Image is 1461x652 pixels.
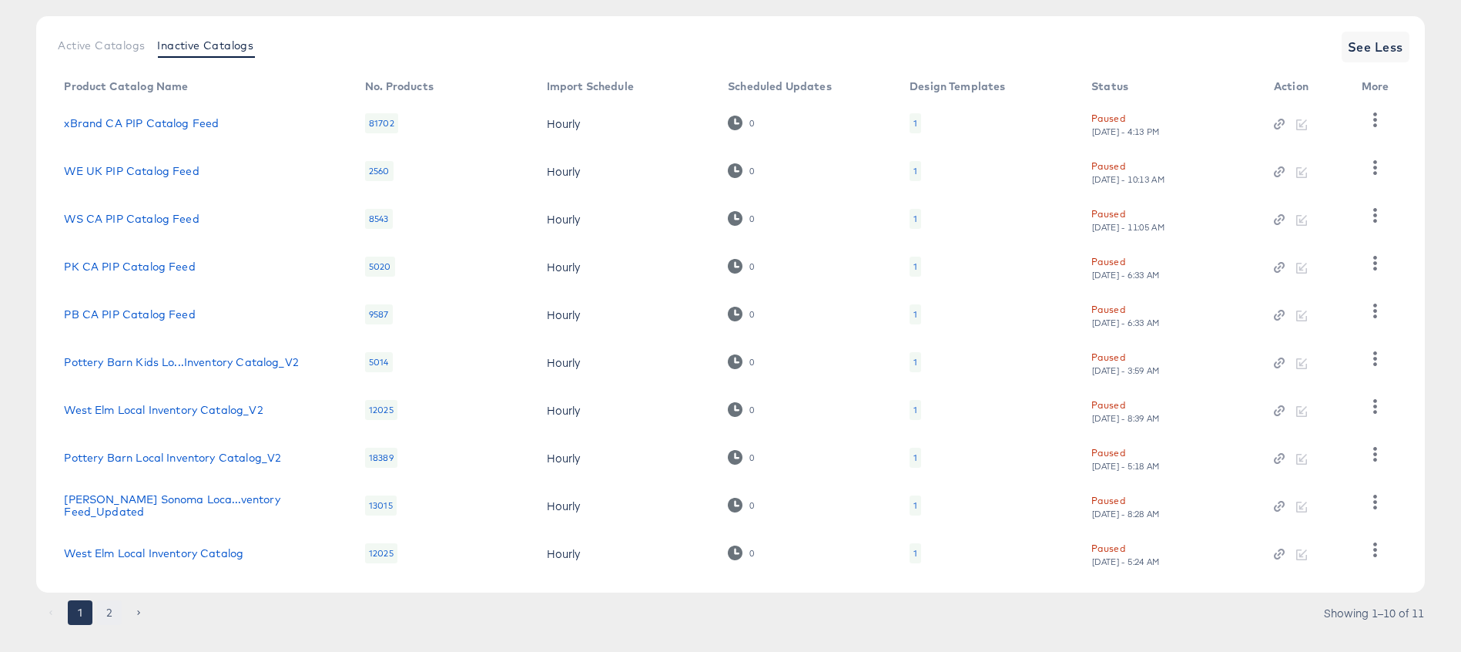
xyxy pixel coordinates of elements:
[1091,349,1161,376] button: Paused[DATE] - 3:59 AM
[913,547,917,560] div: 1
[1342,32,1409,62] button: See Less
[728,116,755,130] div: 0
[1091,158,1125,174] div: Paused
[534,243,716,291] td: Hourly
[365,161,394,181] div: 2560
[1091,540,1161,567] button: Paused[DATE] - 5:24 AM
[64,165,199,177] a: WE UK PIP Catalog Feed
[910,400,921,420] div: 1
[36,600,153,625] nav: pagination navigation
[728,355,755,369] div: 0
[749,548,755,559] div: 0
[1091,397,1125,413] div: Paused
[1079,75,1262,99] th: Status
[64,547,243,560] a: West Elm Local Inventory Catalog
[1091,254,1125,270] div: Paused
[1091,270,1161,281] div: [DATE] - 6:33 AM
[1091,445,1125,461] div: Paused
[64,308,195,321] a: PB CA PIP Catalog Feed
[749,118,755,129] div: 0
[1349,75,1408,99] th: More
[913,213,917,225] div: 1
[1091,206,1165,233] button: Paused[DATE] - 11:05 AM
[728,450,755,465] div: 0
[728,402,755,417] div: 0
[1091,509,1161,519] div: [DATE] - 8:28 AM
[534,291,716,338] td: Hourly
[68,600,92,625] button: page 1
[749,452,755,463] div: 0
[365,113,398,133] div: 81702
[64,452,281,464] a: Pottery Barn Local Inventory Catalog_V2
[913,499,917,512] div: 1
[910,209,921,229] div: 1
[547,80,634,92] div: Import Schedule
[1091,301,1161,328] button: Paused[DATE] - 6:33 AM
[365,543,397,563] div: 12025
[1091,349,1125,365] div: Paused
[534,386,716,434] td: Hourly
[910,543,921,563] div: 1
[749,213,755,224] div: 0
[910,448,921,468] div: 1
[64,493,334,518] a: [PERSON_NAME] Sonoma Loca...ventory Feed_Updated
[913,117,917,129] div: 1
[728,498,755,513] div: 0
[913,404,917,416] div: 1
[1091,174,1165,185] div: [DATE] - 10:13 AM
[365,257,395,277] div: 5020
[728,211,755,226] div: 0
[1091,126,1161,137] div: [DATE] - 4:13 PM
[913,260,917,273] div: 1
[1091,397,1161,424] button: Paused[DATE] - 8:39 AM
[749,500,755,511] div: 0
[365,352,393,372] div: 5014
[910,113,921,133] div: 1
[365,304,393,324] div: 9587
[1091,110,1161,137] button: Paused[DATE] - 4:13 PM
[534,529,716,577] td: Hourly
[913,452,917,464] div: 1
[1091,365,1161,376] div: [DATE] - 3:59 AM
[749,309,755,320] div: 0
[728,259,755,274] div: 0
[534,338,716,386] td: Hourly
[913,356,917,368] div: 1
[1091,318,1161,328] div: [DATE] - 6:33 AM
[64,356,298,368] a: Pottery Barn Kids Lo...Inventory Catalog_V2
[913,165,917,177] div: 1
[910,352,921,372] div: 1
[365,400,397,420] div: 12025
[910,161,921,181] div: 1
[97,600,122,625] button: Go to page 2
[157,39,253,52] span: Inactive Catalogs
[1091,206,1125,222] div: Paused
[910,257,921,277] div: 1
[534,195,716,243] td: Hourly
[365,80,434,92] div: No. Products
[1091,492,1125,509] div: Paused
[728,546,755,560] div: 0
[1091,413,1161,424] div: [DATE] - 8:39 AM
[1262,75,1349,99] th: Action
[534,434,716,482] td: Hourly
[728,80,832,92] div: Scheduled Updates
[1091,461,1161,472] div: [DATE] - 5:18 AM
[58,39,145,52] span: Active Catalogs
[1348,36,1403,58] span: See Less
[534,99,716,147] td: Hourly
[1091,556,1161,567] div: [DATE] - 5:24 AM
[910,304,921,324] div: 1
[1091,254,1161,281] button: Paused[DATE] - 6:33 AM
[728,307,755,321] div: 0
[1091,301,1125,318] div: Paused
[64,213,199,225] a: WS CA PIP Catalog Feed
[749,357,755,368] div: 0
[749,405,755,415] div: 0
[1091,222,1165,233] div: [DATE] - 11:05 AM
[910,80,1005,92] div: Design Templates
[534,482,716,529] td: Hourly
[913,308,917,321] div: 1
